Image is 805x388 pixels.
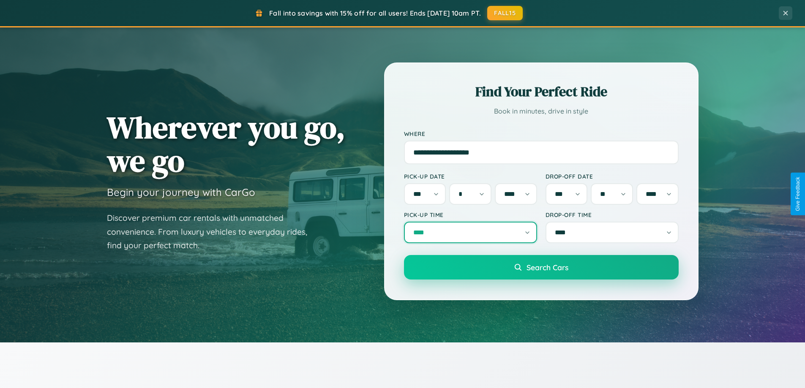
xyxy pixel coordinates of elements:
button: Search Cars [404,255,679,279]
h2: Find Your Perfect Ride [404,82,679,101]
label: Drop-off Time [546,211,679,218]
label: Drop-off Date [546,173,679,180]
label: Pick-up Time [404,211,537,218]
span: Search Cars [527,263,568,272]
p: Book in minutes, drive in style [404,105,679,117]
span: Fall into savings with 15% off for all users! Ends [DATE] 10am PT. [269,9,481,17]
label: Pick-up Date [404,173,537,180]
h3: Begin your journey with CarGo [107,186,255,198]
button: FALL15 [487,6,523,20]
div: Give Feedback [795,177,801,211]
h1: Wherever you go, we go [107,111,345,177]
label: Where [404,130,679,137]
p: Discover premium car rentals with unmatched convenience. From luxury vehicles to everyday rides, ... [107,211,318,252]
